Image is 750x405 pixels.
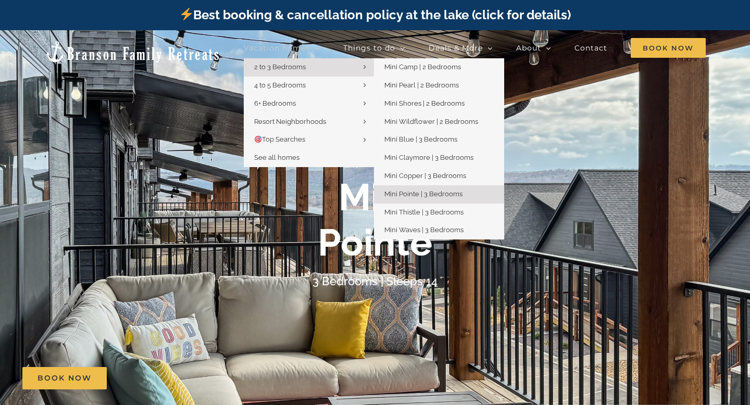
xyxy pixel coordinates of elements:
img: Branson Family Retreats Logo [44,40,221,64]
a: Mini Wildflower | 2 Bedrooms [374,113,504,131]
span: Mini Pearl | 2 Bedrooms [384,81,459,89]
span: Resort Neighborhoods [254,118,326,125]
span: Book Now [37,374,92,383]
img: ⚡️ [180,8,193,20]
span: Mini Camp | 2 Bedrooms [384,63,461,71]
a: Mini Blue | 3 Bedrooms [374,131,504,149]
a: Mini Thistle | 3 Bedrooms [374,204,504,222]
a: Resort Neighborhoods [244,113,374,131]
img: 🎯 [255,136,261,143]
span: Mini Copper | 3 Bedrooms [384,172,466,180]
span: Mini Wildflower | 2 Bedrooms [384,118,478,125]
span: Top Searches [254,135,305,143]
a: Book Now [22,367,107,389]
span: Mini Thistle | 3 Bedrooms [384,208,464,216]
b: Mini Pointe [318,175,432,264]
h4: 3 Bedrooms | Sleeps 14 [312,274,438,288]
a: Mini Waves | 3 Bedrooms [374,221,504,239]
a: See all homes [244,149,374,167]
a: Contact [574,37,607,58]
a: Best booking & cancellation policy at the lake (click for details) [179,7,571,22]
a: 2 to 3 Bedrooms [244,58,374,77]
span: 4 to 5 Bedrooms [254,81,306,89]
span: 2 to 3 Bedrooms [254,63,306,71]
span: Mini Blue | 3 Bedrooms [384,135,457,143]
span: Mini Pointe | 3 Bedrooms [384,190,463,198]
span: About [516,44,541,52]
a: Mini Pearl | 2 Bedrooms [374,77,504,95]
span: Mini Shores | 2 Bedrooms [384,99,465,107]
a: Mini Copper | 3 Bedrooms [374,167,504,185]
a: About [516,37,551,58]
nav: Main Menu [244,37,706,58]
span: Contact [574,44,607,52]
a: 6+ Bedrooms [244,95,374,113]
span: Mini Claymore | 3 Bedrooms [384,154,473,161]
a: Mini Shores | 2 Bedrooms [374,95,504,113]
span: Things to do [343,44,395,52]
span: Mini Waves | 3 Bedrooms [384,226,464,234]
a: 4 to 5 Bedrooms [244,77,374,95]
a: Mini Claymore | 3 Bedrooms [374,149,504,167]
a: Vacation homes [244,37,320,58]
span: See all homes [254,154,299,161]
a: Mini Pointe | 3 Bedrooms [374,185,504,204]
a: 🎯Top Searches [244,131,374,149]
span: Deals & More [429,44,483,52]
span: Vacation homes [244,44,310,52]
span: 6+ Bedrooms [254,99,296,107]
span: Book Now [631,38,706,58]
a: Deals & More [429,37,493,58]
a: Things to do [343,37,405,58]
a: Mini Camp | 2 Bedrooms [374,58,504,77]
